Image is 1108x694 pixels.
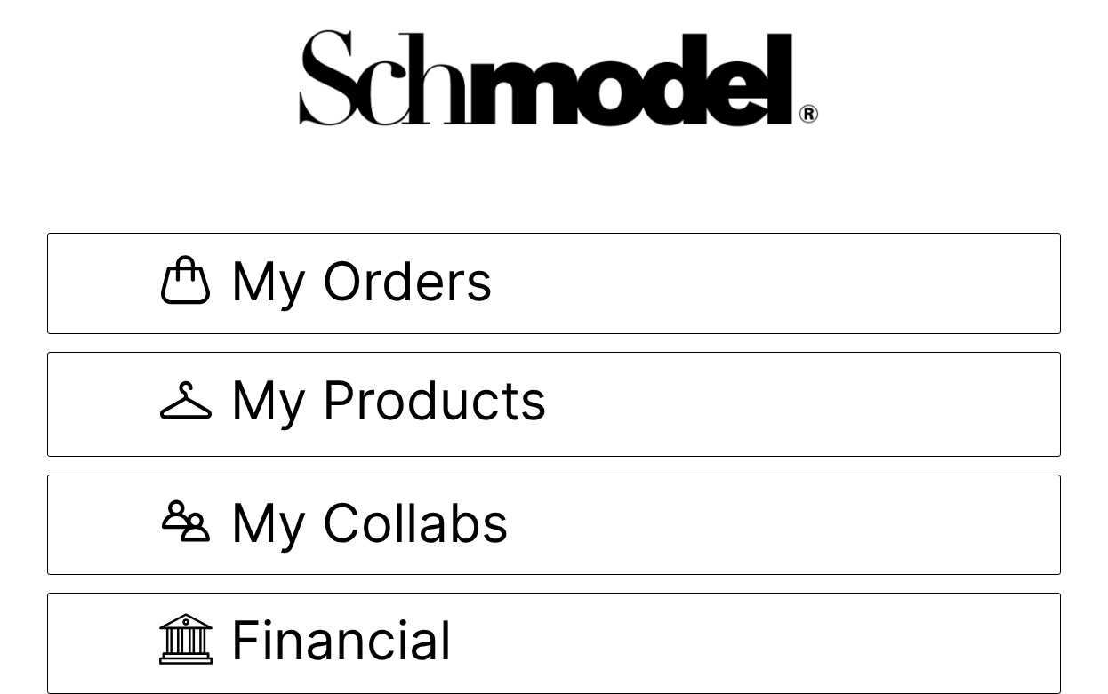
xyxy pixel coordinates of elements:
a: My Orders [47,233,1061,334]
a: Financial [47,593,1061,694]
span: My Products [230,373,547,435]
span: My Collabs [230,496,509,554]
a: My Products [47,352,1061,457]
span: My Orders [230,254,493,314]
span: Financial [230,613,452,673]
a: My Collabs [47,475,1061,575]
